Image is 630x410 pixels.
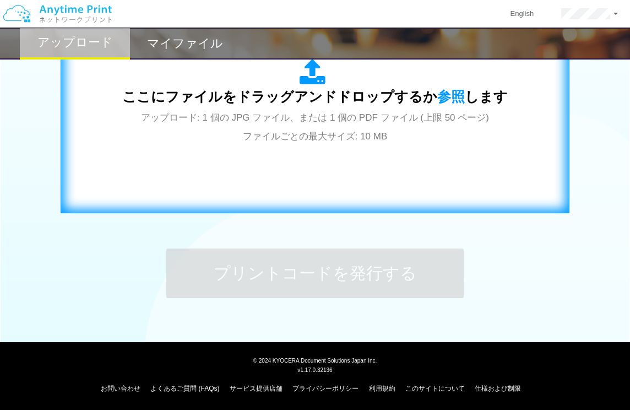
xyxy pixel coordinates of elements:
[369,385,395,392] a: 利用規約
[166,249,464,298] button: プリントコードを発行する
[150,385,219,392] a: よくあるご質問 (FAQs)
[141,112,489,142] span: アップロード: 1 個の JPG ファイル、または 1 個の PDF ファイル (上限 50 ページ) ファイルごとの最大サイズ: 10 MB
[101,385,140,392] a: お問い合わせ
[122,89,508,104] span: ここにファイルをドラッグアンドドロップするか します
[405,385,465,392] a: このサイトについて
[437,89,465,104] span: 参照
[230,385,283,392] a: サービス提供店舗
[297,366,332,373] span: v1.17.0.32136
[475,385,521,392] a: 仕様および制限
[147,37,223,50] h2: マイファイル
[253,357,377,364] span: © 2024 KYOCERA Document Solutions Japan Inc.
[37,36,113,49] h2: アップロード
[292,385,359,392] a: プライバシーポリシー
